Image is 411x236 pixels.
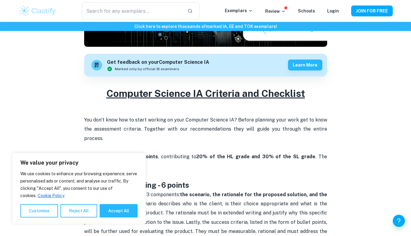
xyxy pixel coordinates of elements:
img: Clastify logo [19,5,57,17]
strong: 20% of the HL grade and 30% of the SL grade [196,154,315,159]
p: Review [265,8,286,15]
p: You don't know how to start working on your Computer Science IA? Before planning your work get to... [84,115,327,180]
button: Customise [20,204,58,217]
input: Search for any exemplars... [82,2,182,19]
button: Accept All [100,204,138,217]
strong: 34 points [134,154,158,159]
u: Computer Science IA Criteria and Checklist [106,88,305,99]
div: We value your privacy [12,153,146,224]
a: Login [327,9,339,13]
a: Schools [298,9,315,13]
p: We use cookies to enhance your browsing experience, serve personalised ads or content, and analys... [20,170,138,199]
button: JOIN FOR FREE [351,5,393,16]
strong: the scenario, the rationale for the proposed solution, and the success criteria [84,192,328,207]
button: Help and Feedback [393,215,405,227]
span: Marked only by official IB examiners [115,66,179,72]
h6: Click here to explore thousands of marked IA, EE and TOK exemplars ! [1,23,410,30]
p: Exemplars [225,7,253,14]
h6: Get feedback on your Computer Science IA [107,59,209,66]
button: Learn more [288,60,322,70]
button: Reject All [60,204,97,217]
a: Cookie Policy [37,193,65,198]
a: Get feedback on yourComputer Science IAMarked only by official IB examinersLearn more [84,54,327,77]
p: We value your privacy [20,159,138,166]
